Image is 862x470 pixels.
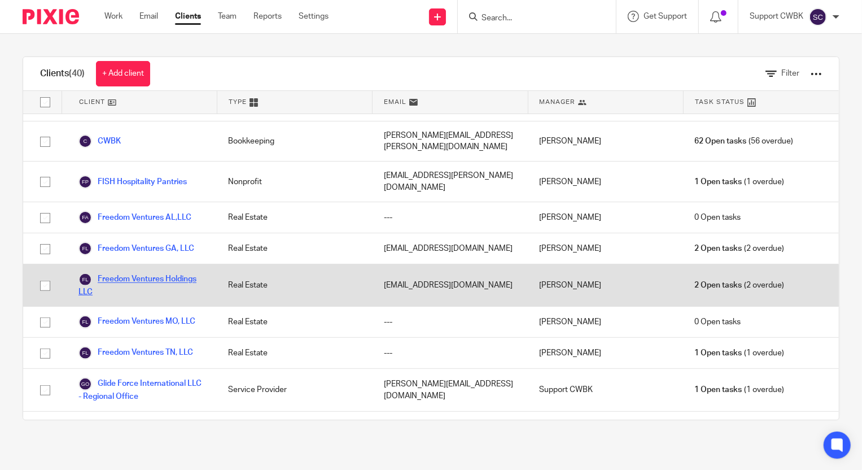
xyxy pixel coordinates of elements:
[528,202,683,233] div: [PERSON_NAME]
[373,233,528,264] div: [EMAIL_ADDRESS][DOMAIN_NAME]
[78,175,187,189] a: FISH Hospitality Pantries
[79,97,105,107] span: Client
[78,346,193,360] a: Freedom Ventures TN, LLC
[528,369,683,411] div: Support CWBK
[217,233,372,264] div: Real Estate
[78,315,92,329] img: svg%3E
[78,315,195,329] a: Freedom Ventures MO, LLC
[217,412,372,442] div: Nonprofit
[781,69,799,77] span: Filter
[217,264,372,306] div: Real Estate
[695,136,747,147] span: 62 Open tasks
[695,97,745,107] span: Task Status
[217,202,372,233] div: Real Estate
[299,11,329,22] a: Settings
[528,121,683,162] div: [PERSON_NAME]
[528,412,683,442] div: [PERSON_NAME]
[23,9,79,24] img: Pixie
[480,14,582,24] input: Search
[78,346,92,360] img: svg%3E
[528,307,683,337] div: [PERSON_NAME]
[78,242,92,255] img: svg%3E
[34,92,56,113] input: Select all
[78,211,191,224] a: Freedom Ventures AL,LLC
[373,264,528,306] div: [EMAIL_ADDRESS][DOMAIN_NAME]
[695,347,784,359] span: (1 overdue)
[78,377,92,391] img: svg%3E
[540,97,575,107] span: Manager
[40,68,85,80] h1: Clients
[528,233,683,264] div: [PERSON_NAME]
[78,175,92,189] img: svg%3E
[695,176,784,188] span: (1 overdue)
[384,97,406,107] span: Email
[218,11,237,22] a: Team
[78,211,92,224] img: svg%3E
[78,242,194,255] a: Freedom Ventures GA, LLC
[695,347,742,359] span: 1 Open tasks
[750,11,803,22] p: Support CWBK
[528,264,683,306] div: [PERSON_NAME]
[217,307,372,337] div: Real Estate
[373,412,528,442] div: [EMAIL_ADDRESS][DOMAIN_NAME]
[78,134,92,148] img: svg%3E
[217,162,372,202] div: Nonprofit
[373,162,528,202] div: [EMAIL_ADDRESS][PERSON_NAME][DOMAIN_NAME]
[695,280,784,291] span: (2 overdue)
[373,338,528,368] div: ---
[695,384,742,395] span: 1 Open tasks
[373,202,528,233] div: ---
[175,11,201,22] a: Clients
[217,338,372,368] div: Real Estate
[695,243,742,254] span: 2 Open tasks
[78,273,92,286] img: svg%3E
[373,307,528,337] div: ---
[695,212,741,223] span: 0 Open tasks
[253,11,282,22] a: Reports
[217,369,372,411] div: Service Provider
[528,162,683,202] div: [PERSON_NAME]
[373,369,528,411] div: [PERSON_NAME][EMAIL_ADDRESS][DOMAIN_NAME]
[644,12,687,20] span: Get Support
[139,11,158,22] a: Email
[528,338,683,368] div: [PERSON_NAME]
[695,316,741,328] span: 0 Open tasks
[78,273,205,298] a: Freedom Ventures Holdings LLC
[373,121,528,162] div: [PERSON_NAME][EMAIL_ADDRESS][PERSON_NAME][DOMAIN_NAME]
[104,11,122,22] a: Work
[695,384,784,395] span: (1 overdue)
[229,97,247,107] span: Type
[809,8,827,26] img: svg%3E
[69,69,85,78] span: (40)
[695,280,742,291] span: 2 Open tasks
[695,136,793,147] span: (56 overdue)
[78,377,205,402] a: Glide Force International LLC - Regional Office
[78,134,121,148] a: CWBK
[695,176,742,188] span: 1 Open tasks
[96,61,150,86] a: + Add client
[217,121,372,162] div: Bookkeeping
[695,243,784,254] span: (2 overdue)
